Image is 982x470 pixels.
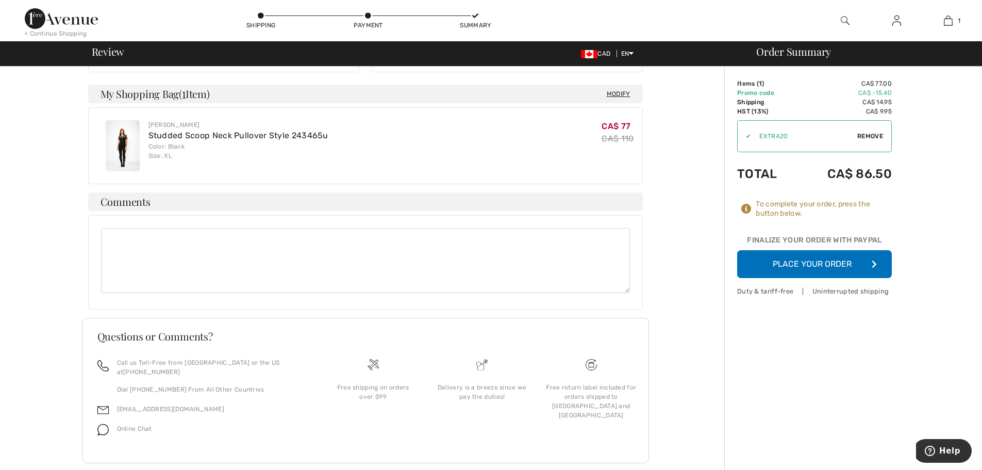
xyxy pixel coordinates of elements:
[796,98,892,107] td: CA$ 14.95
[97,360,109,371] img: call
[737,107,796,116] td: HST (13%)
[737,235,892,250] div: Finalize Your Order with PayPal
[545,383,638,420] div: Free return label included for orders shipped to [GEOGRAPHIC_DATA] and [GEOGRAPHIC_DATA]
[245,21,276,30] div: Shipping
[117,406,224,413] a: [EMAIL_ADDRESS][DOMAIN_NAME]
[117,358,306,377] p: Call us Toll-Free from [GEOGRAPHIC_DATA] or the US at
[179,87,209,101] span: ( Item)
[97,331,634,342] h3: Questions or Comments?
[368,359,379,370] img: Free shipping on orders over $99
[117,385,306,394] p: Dial [PHONE_NUMBER] From All Other Countries
[148,131,328,140] a: Studded Scoop Neck Pullover Style 243465u
[621,50,634,57] span: EN
[944,14,953,27] img: My Bag
[796,107,892,116] td: CA$ 9.95
[738,132,751,141] div: ✔
[182,86,186,100] span: 1
[436,383,528,401] div: Delivery is a breeze since we pay the duties!
[737,88,796,98] td: Promo code
[744,46,976,57] div: Order Summary
[751,121,857,152] input: Promo code
[25,29,87,38] div: < Continue Shopping
[737,79,796,88] td: Items ( )
[97,404,109,416] img: email
[737,286,892,296] div: Duty & tariff-free | Uninterrupted shipping
[581,50,614,57] span: CAD
[25,8,98,29] img: 1ère Avenue
[923,14,973,27] a: 1
[581,50,597,58] img: Canadian Dollar
[916,439,972,465] iframe: Opens a widget where you can find more information
[88,85,643,103] h4: My Shopping Bag
[759,80,762,87] span: 1
[756,200,892,218] div: To complete your order, press the button below.
[117,425,152,432] span: Online Chat
[796,88,892,98] td: CA$ -15.40
[92,46,124,57] span: Review
[353,21,384,30] div: Payment
[841,14,850,27] img: search the website
[884,14,909,27] a: Sign In
[148,120,328,129] div: [PERSON_NAME]
[97,424,109,435] img: chat
[586,359,597,370] img: Free shipping on orders over $99
[476,359,488,370] img: Delivery is a breeze since we pay the duties!
[123,368,180,376] a: [PHONE_NUMBER]
[101,228,630,293] textarea: Comments
[607,89,630,99] span: Modify
[796,79,892,88] td: CA$ 77.00
[857,132,883,141] span: Remove
[88,192,643,211] h4: Comments
[737,156,796,191] td: Total
[958,16,960,25] span: 1
[892,14,901,27] img: My Info
[737,98,796,107] td: Shipping
[602,121,630,131] span: CA$ 77
[737,250,892,278] button: Place Your Order
[460,21,491,30] div: Summary
[327,383,420,401] div: Free shipping on orders over $99
[106,120,140,171] img: Studded Scoop Neck Pullover Style 243465u
[796,156,892,191] td: CA$ 86.50
[602,134,634,143] s: CA$ 110
[148,142,328,160] div: Color: Black Size: XL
